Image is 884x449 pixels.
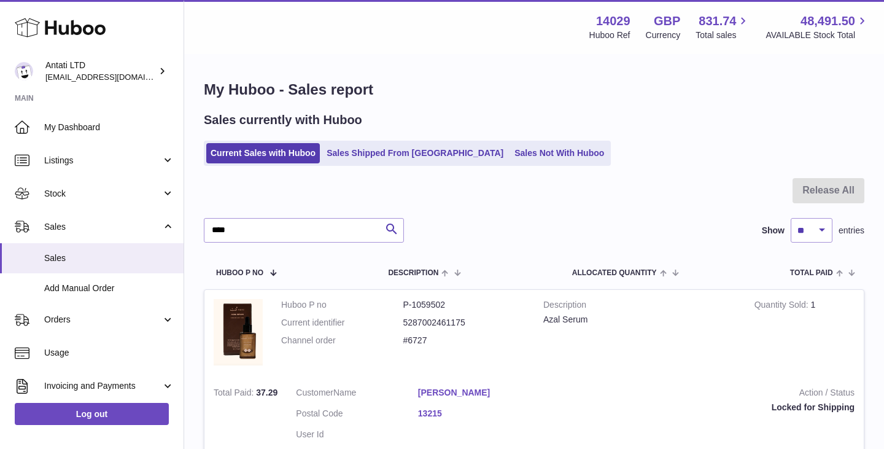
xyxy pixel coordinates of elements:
[745,290,864,378] td: 1
[45,60,156,83] div: Antati LTD
[558,387,855,402] strong: Action / Status
[44,221,161,233] span: Sales
[696,29,750,41] span: Total sales
[403,317,525,329] dd: 5287002461175
[296,408,418,423] dt: Postal Code
[839,225,864,236] span: entries
[696,13,750,41] a: 831.74 Total sales
[44,252,174,264] span: Sales
[558,402,855,413] div: Locked for Shipping
[44,188,161,200] span: Stock
[766,13,869,41] a: 48,491.50 AVAILABLE Stock Total
[281,317,403,329] dt: Current identifier
[646,29,681,41] div: Currency
[44,155,161,166] span: Listings
[762,225,785,236] label: Show
[281,299,403,311] dt: Huboo P no
[418,387,540,399] a: [PERSON_NAME]
[388,269,438,277] span: Description
[296,388,333,397] span: Customer
[572,269,657,277] span: ALLOCATED Quantity
[766,29,869,41] span: AVAILABLE Stock Total
[214,299,263,365] img: 1758734467.png
[44,380,161,392] span: Invoicing and Payments
[15,403,169,425] a: Log out
[44,283,174,294] span: Add Manual Order
[44,314,161,326] span: Orders
[543,299,736,314] strong: Description
[214,388,256,400] strong: Total Paid
[206,143,320,163] a: Current Sales with Huboo
[204,80,864,100] h1: My Huboo - Sales report
[44,347,174,359] span: Usage
[15,62,33,80] img: toufic@antatiskin.com
[45,72,180,82] span: [EMAIL_ADDRESS][DOMAIN_NAME]
[296,429,418,440] dt: User Id
[281,335,403,346] dt: Channel order
[699,13,736,29] span: 831.74
[403,299,525,311] dd: P-1059502
[754,300,811,313] strong: Quantity Sold
[543,314,736,326] div: Azal Serum
[204,112,362,128] h2: Sales currently with Huboo
[216,269,263,277] span: Huboo P no
[322,143,508,163] a: Sales Shipped From [GEOGRAPHIC_DATA]
[296,387,418,402] dt: Name
[256,388,277,397] span: 37.29
[790,269,833,277] span: Total paid
[44,122,174,133] span: My Dashboard
[654,13,680,29] strong: GBP
[403,335,525,346] dd: #6727
[510,143,608,163] a: Sales Not With Huboo
[418,408,540,420] a: 13215
[589,29,630,41] div: Huboo Ref
[596,13,630,29] strong: 14029
[801,13,855,29] span: 48,491.50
